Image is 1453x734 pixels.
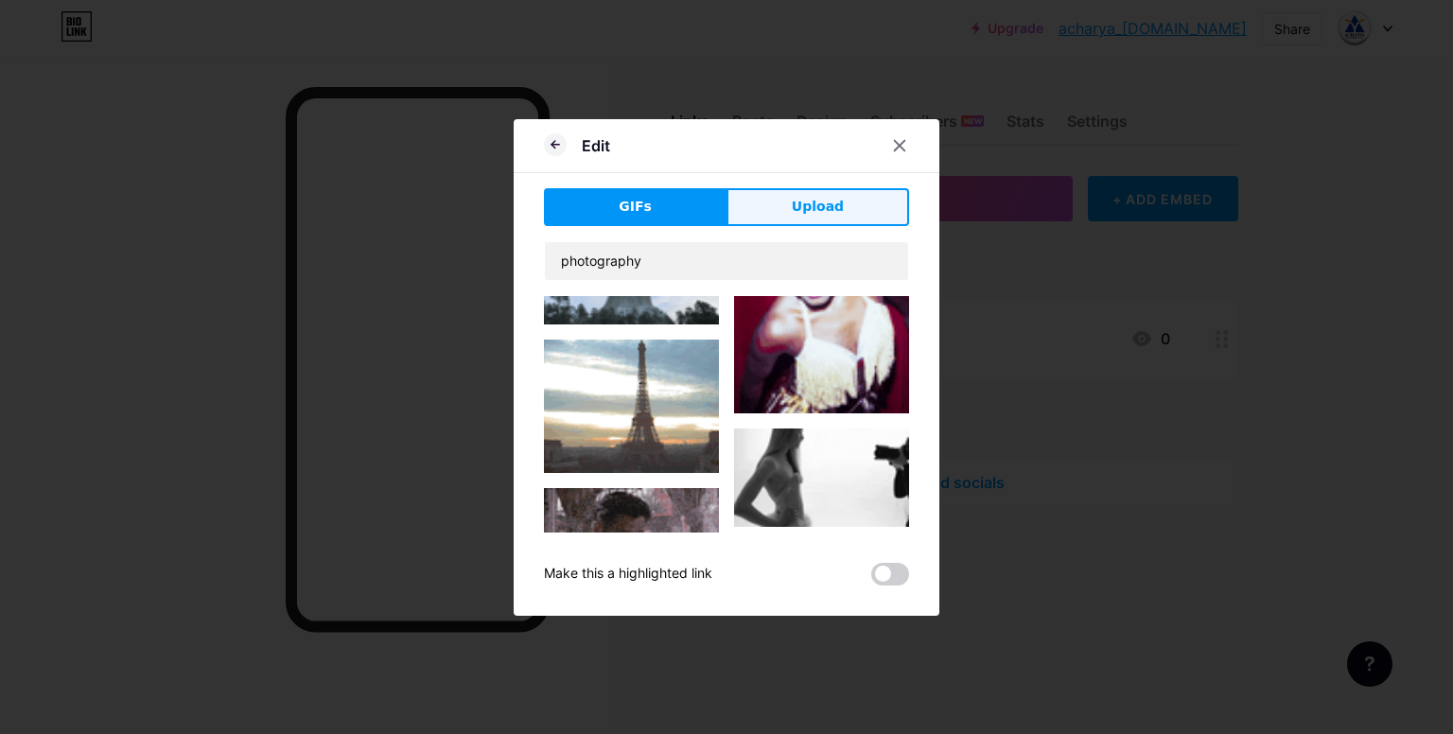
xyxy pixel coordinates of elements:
img: Gihpy [544,488,719,597]
button: GIFs [544,188,726,226]
img: Gihpy [734,428,909,527]
img: Gihpy [544,340,719,473]
span: Upload [792,197,844,217]
div: Make this a highlighted link [544,563,712,585]
button: Upload [726,188,909,226]
span: GIFs [619,197,652,217]
input: Search [545,242,908,280]
div: Edit [582,134,610,157]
